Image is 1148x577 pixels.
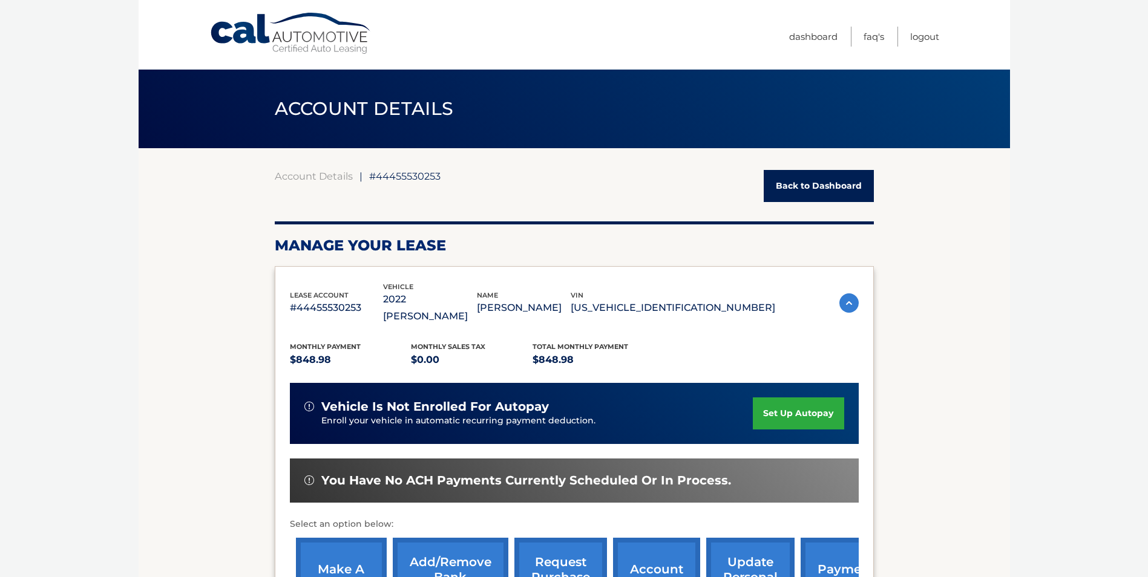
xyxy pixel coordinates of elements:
span: Monthly sales Tax [411,342,485,351]
p: Select an option below: [290,517,859,532]
p: Enroll your vehicle in automatic recurring payment deduction. [321,414,753,428]
p: [PERSON_NAME] [477,299,571,316]
span: You have no ACH payments currently scheduled or in process. [321,473,731,488]
p: 2022 [PERSON_NAME] [383,291,477,325]
p: #44455530253 [290,299,384,316]
span: #44455530253 [369,170,441,182]
a: FAQ's [864,27,884,47]
span: lease account [290,291,349,299]
p: $0.00 [411,351,533,368]
p: [US_VEHICLE_IDENTIFICATION_NUMBER] [571,299,775,316]
a: Dashboard [789,27,838,47]
span: | [359,170,362,182]
img: alert-white.svg [304,475,314,485]
span: Monthly Payment [290,342,361,351]
img: alert-white.svg [304,402,314,411]
a: Back to Dashboard [764,170,874,202]
span: name [477,291,498,299]
span: Total Monthly Payment [533,342,628,351]
a: set up autopay [753,397,844,429]
a: Cal Automotive [209,12,373,55]
span: vin [571,291,583,299]
h2: Manage Your Lease [275,236,874,255]
p: $848.98 [533,351,654,368]
a: Logout [910,27,939,47]
span: vehicle [383,282,413,291]
span: vehicle is not enrolled for autopay [321,399,549,414]
a: Account Details [275,170,353,182]
img: accordion-active.svg [839,293,859,313]
p: $848.98 [290,351,412,368]
span: ACCOUNT DETAILS [275,97,454,120]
